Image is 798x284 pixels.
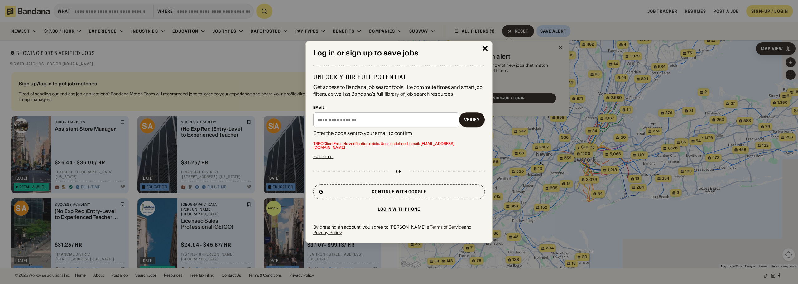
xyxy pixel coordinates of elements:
[313,105,485,110] div: Email
[313,224,485,235] div: By creating an account, you agree to [PERSON_NAME]'s and .
[313,154,333,159] div: Edit Email
[372,190,426,194] div: Continue with Google
[396,169,402,174] div: or
[464,118,480,122] div: Verify
[378,207,420,211] div: Login with phone
[313,84,485,98] div: Get access to Bandana job search tools like commute times and smart job filters, as well as Banda...
[313,130,485,137] div: Enter the code sent to your email to confirm
[313,49,485,58] div: Log in or sign up to save jobs
[313,142,485,149] span: TRPCClientError: No verification exists. User: undefined, email: [EMAIL_ADDRESS][DOMAIN_NAME]
[313,73,485,81] div: Unlock your full potential
[313,230,342,235] a: Privacy Policy
[430,224,464,230] a: Terms of Service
